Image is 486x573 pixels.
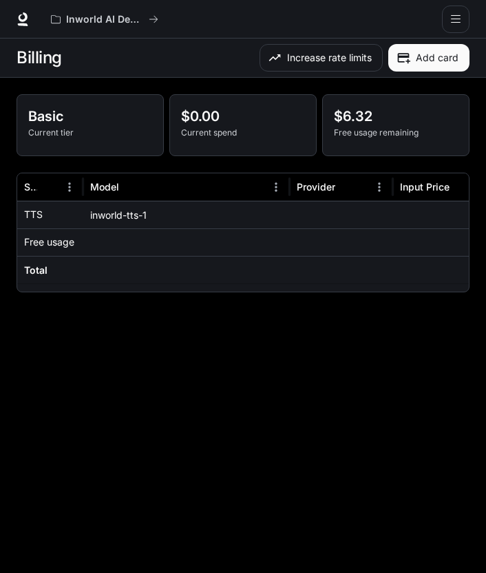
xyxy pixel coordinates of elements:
[334,127,458,139] p: Free usage remaining
[400,181,450,193] div: Input Price
[66,14,143,25] p: Inworld AI Demos
[24,208,43,221] p: TTS
[24,181,37,193] div: Service
[260,44,383,72] button: Increase rate limits
[24,235,74,249] p: Free usage
[59,177,80,197] button: Menu
[24,263,47,277] h6: Total
[266,177,286,197] button: Menu
[120,177,141,197] button: Sort
[45,6,165,33] button: All workspaces
[442,6,469,33] button: open drawer
[28,127,152,139] p: Current tier
[90,181,119,193] div: Model
[337,177,357,197] button: Sort
[451,177,472,197] button: Sort
[28,106,152,127] p: Basic
[181,127,305,139] p: Current spend
[334,106,458,127] p: $6.32
[83,201,290,228] div: inworld-tts-1
[297,181,335,193] div: Provider
[369,177,390,197] button: Menu
[181,106,305,127] p: $0.00
[388,44,469,72] button: Add card
[39,177,59,197] button: Sort
[17,44,62,72] h1: Billing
